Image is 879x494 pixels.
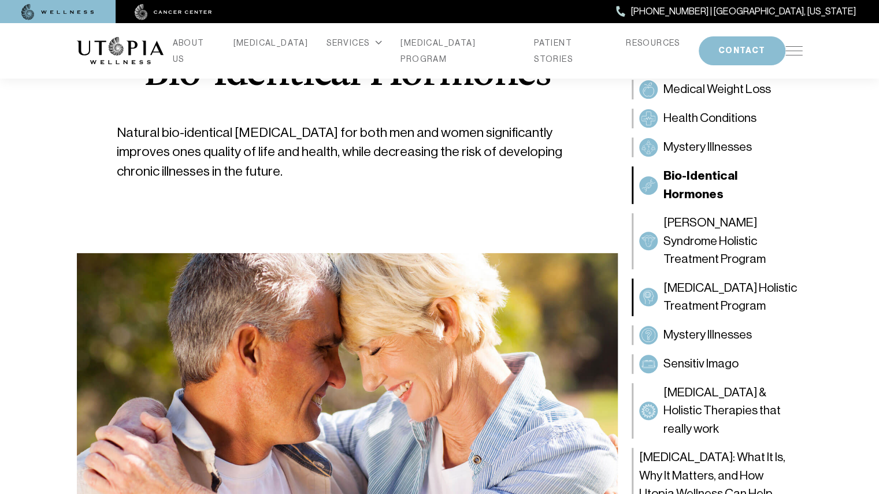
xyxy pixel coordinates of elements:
[699,36,785,65] button: CONTACT
[641,234,655,248] img: Sjögren’s Syndrome Holistic Treatment Program
[663,109,756,128] span: Health Conditions
[663,167,797,203] span: Bio-Identical Hormones
[233,35,309,51] a: [MEDICAL_DATA]
[663,138,752,157] span: Mystery Illnesses
[663,384,797,439] span: [MEDICAL_DATA] & Holistic Therapies that really work
[641,179,655,192] img: Bio-Identical Hormones
[21,4,94,20] img: wellness
[632,325,803,345] a: Mystery IllnessesMystery Illnesses
[632,354,803,374] a: Sensitiv ImagoSensitiv Imago
[641,328,655,342] img: Mystery Illnesses
[135,4,212,20] img: cancer center
[400,35,515,67] a: [MEDICAL_DATA] PROGRAM
[632,109,803,128] a: Health ConditionsHealth Conditions
[327,35,382,51] div: SERVICES
[663,214,797,269] span: [PERSON_NAME] Syndrome Holistic Treatment Program
[632,138,803,157] a: Mystery IllnessesMystery Illnesses
[626,35,680,51] a: RESOURCES
[632,166,803,204] a: Bio-Identical HormonesBio-Identical Hormones
[641,83,655,96] img: Medical Weight Loss
[117,123,577,181] p: Natural bio-identical [MEDICAL_DATA] for both men and women significantly improves ones quality o...
[173,35,215,67] a: ABOUT US
[616,4,856,19] a: [PHONE_NUMBER] | [GEOGRAPHIC_DATA], [US_STATE]
[632,80,803,99] a: Medical Weight LossMedical Weight Loss
[641,112,655,125] img: Health Conditions
[641,404,655,418] img: Long COVID & Holistic Therapies that really work
[534,35,607,67] a: PATIENT STORIES
[785,46,803,55] img: icon-hamburger
[663,355,739,373] span: Sensitiv Imago
[663,80,771,99] span: Medical Weight Loss
[663,279,797,315] span: [MEDICAL_DATA] Holistic Treatment Program
[632,213,803,269] a: Sjögren’s Syndrome Holistic Treatment Program[PERSON_NAME] Syndrome Holistic Treatment Program
[663,326,752,344] span: Mystery Illnesses
[77,37,164,65] img: logo
[641,140,655,154] img: Mystery Illnesses
[631,4,856,19] span: [PHONE_NUMBER] | [GEOGRAPHIC_DATA], [US_STATE]
[632,383,803,439] a: Long COVID & Holistic Therapies that really work[MEDICAL_DATA] & Holistic Therapies that really work
[632,278,803,316] a: Dementia Holistic Treatment Program[MEDICAL_DATA] Holistic Treatment Program
[641,357,655,371] img: Sensitiv Imago
[641,290,655,304] img: Dementia Holistic Treatment Program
